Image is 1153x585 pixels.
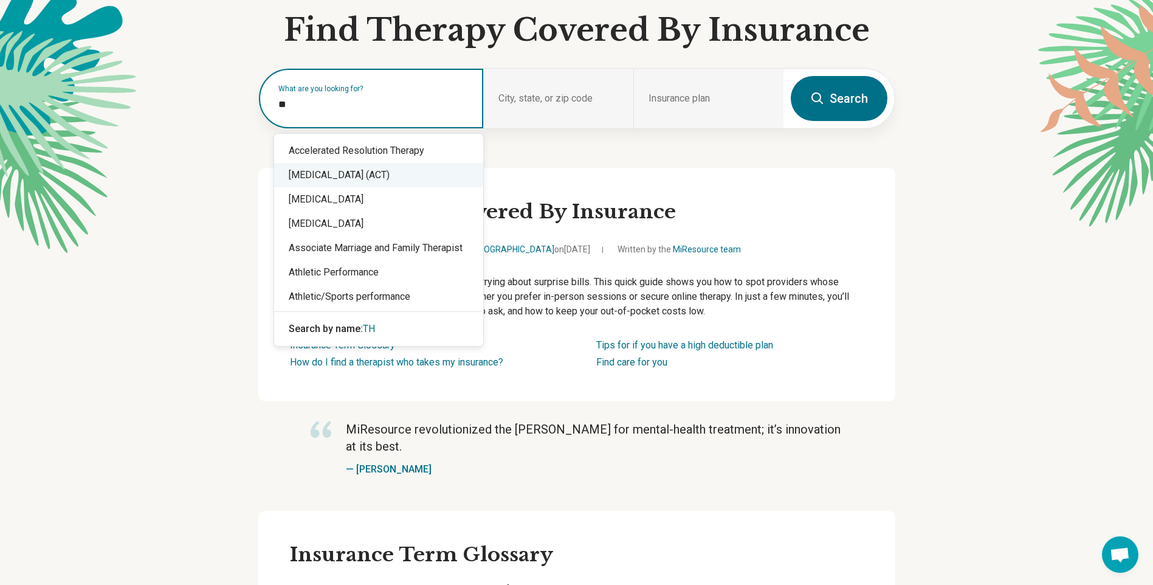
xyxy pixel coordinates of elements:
span: Written by the [618,243,741,256]
div: Accelerated Resolution Therapy [274,139,483,163]
button: Search [791,76,887,121]
h3: Insurance Term Glossary [290,542,864,568]
p: — [PERSON_NAME] [346,462,843,477]
div: Open chat [1102,536,1138,573]
a: Find care for you [596,356,667,368]
span: TH [363,323,375,334]
div: Suggestions [274,134,483,346]
a: Tips for if you have a high deductible plan [596,339,773,351]
span: on [DATE] [554,244,590,254]
div: Athletic/Sports performance [274,285,483,309]
div: Associate Marriage and Family Therapist [274,236,483,260]
label: What are you looking for? [278,85,469,92]
p: MiResource revolutionized the [PERSON_NAME] for mental-health treatment; it’s innovation at its b... [346,421,843,455]
h1: Find Therapy Covered By Insurance [258,12,895,49]
div: [MEDICAL_DATA] [274,212,483,236]
span: Search by name: [289,323,363,334]
a: How do I find a therapist who takes my insurance? [290,356,503,368]
a: MiResource team [673,244,741,254]
a: Insurance Term Glossary [290,339,395,351]
div: [MEDICAL_DATA] (ACT) [274,163,483,187]
p: Finding a therapist is hard enough without worrying about surprise bills. This quick guide shows ... [290,275,864,319]
h2: See Therapists Covered By Insurance [290,199,864,225]
div: Athletic Performance [274,260,483,285]
div: [MEDICAL_DATA] [274,187,483,212]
